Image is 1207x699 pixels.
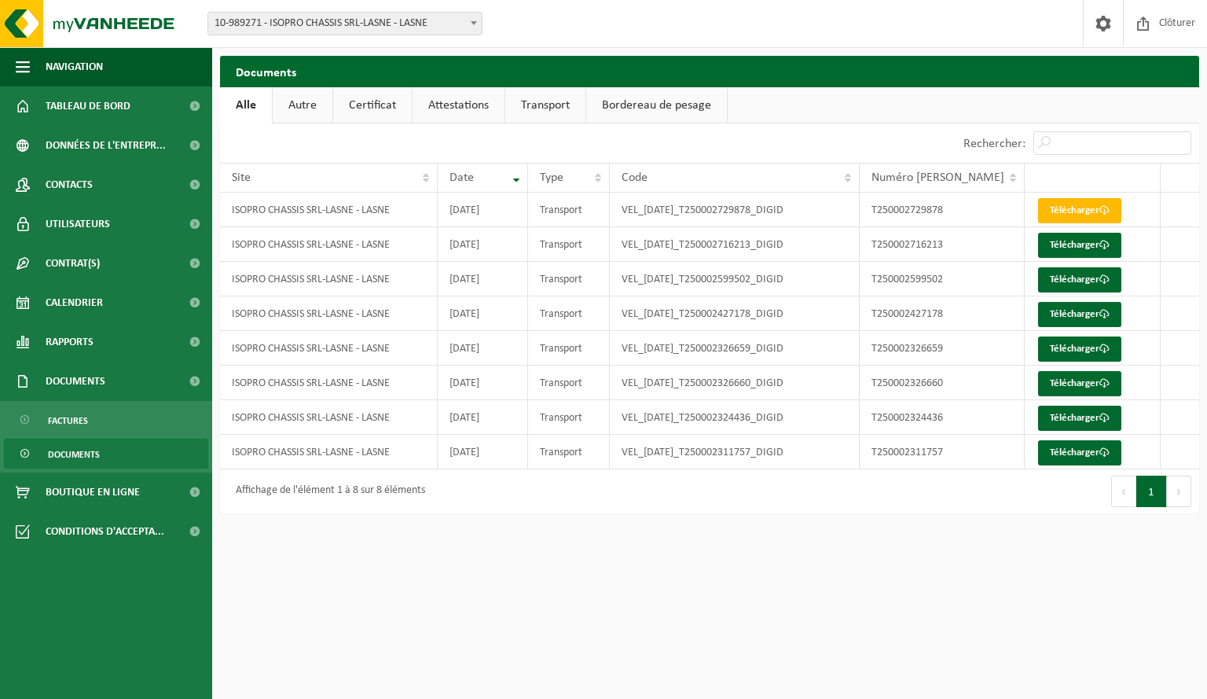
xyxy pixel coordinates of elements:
[208,13,482,35] span: 10-989271 - ISOPRO CHASSIS SRL-LASNE - LASNE
[1038,371,1121,396] a: Télécharger
[46,283,103,322] span: Calendrier
[528,262,609,296] td: Transport
[586,87,727,123] a: Bordereau de pesage
[1038,440,1121,465] a: Télécharger
[438,296,528,331] td: [DATE]
[1038,406,1121,431] a: Télécharger
[528,435,609,469] td: Transport
[1038,337,1121,362] a: Télécharger
[438,193,528,227] td: [DATE]
[220,366,438,400] td: ISOPRO CHASSIS SRL-LASNE - LASNE
[48,406,88,436] span: Factures
[1167,476,1191,507] button: Next
[871,171,1004,184] span: Numéro [PERSON_NAME]
[220,400,438,435] td: ISOPRO CHASSIS SRL-LASNE - LASNE
[528,400,609,435] td: Transport
[1038,302,1121,327] a: Télécharger
[622,171,648,184] span: Code
[860,227,1025,262] td: T250002716213
[228,477,425,506] div: Affichage de l'élément 1 à 8 sur 8 éléments
[963,138,1025,150] label: Rechercher:
[438,227,528,262] td: [DATE]
[207,12,482,35] span: 10-989271 - ISOPRO CHASSIS SRL-LASNE - LASNE
[220,296,438,331] td: ISOPRO CHASSIS SRL-LASNE - LASNE
[46,473,140,512] span: Boutique en ligne
[1038,198,1121,223] a: Télécharger
[438,331,528,366] td: [DATE]
[860,435,1025,469] td: T250002311757
[220,87,272,123] a: Alle
[46,126,166,165] span: Données de l'entrepr...
[438,366,528,400] td: [DATE]
[46,47,103,86] span: Navigation
[540,171,563,184] span: Type
[528,193,609,227] td: Transport
[860,262,1025,296] td: T250002599502
[333,87,412,123] a: Certificat
[610,193,860,227] td: VEL_[DATE]_T250002729878_DIGID
[46,165,93,204] span: Contacts
[413,87,504,123] a: Attestations
[610,227,860,262] td: VEL_[DATE]_T250002716213_DIGID
[1136,476,1167,507] button: 1
[860,331,1025,366] td: T250002326659
[860,400,1025,435] td: T250002324436
[46,204,110,244] span: Utilisateurs
[528,227,609,262] td: Transport
[220,193,438,227] td: ISOPRO CHASSIS SRL-LASNE - LASNE
[438,400,528,435] td: [DATE]
[449,171,474,184] span: Date
[505,87,585,123] a: Transport
[860,296,1025,331] td: T250002427178
[610,331,860,366] td: VEL_[DATE]_T250002326659_DIGID
[220,331,438,366] td: ISOPRO CHASSIS SRL-LASNE - LASNE
[610,400,860,435] td: VEL_[DATE]_T250002324436_DIGID
[46,512,164,551] span: Conditions d'accepta...
[1038,233,1121,258] a: Télécharger
[528,296,609,331] td: Transport
[438,435,528,469] td: [DATE]
[4,405,208,435] a: Factures
[438,262,528,296] td: [DATE]
[860,366,1025,400] td: T250002326660
[220,435,438,469] td: ISOPRO CHASSIS SRL-LASNE - LASNE
[610,262,860,296] td: VEL_[DATE]_T250002599502_DIGID
[48,440,100,469] span: Documents
[1038,267,1121,292] a: Télécharger
[1111,476,1136,507] button: Previous
[46,86,130,126] span: Tableau de bord
[528,331,609,366] td: Transport
[46,244,100,283] span: Contrat(s)
[273,87,332,123] a: Autre
[220,56,1199,86] h2: Documents
[528,366,609,400] td: Transport
[860,193,1025,227] td: T250002729878
[220,262,438,296] td: ISOPRO CHASSIS SRL-LASNE - LASNE
[46,322,94,362] span: Rapports
[610,435,860,469] td: VEL_[DATE]_T250002311757_DIGID
[610,366,860,400] td: VEL_[DATE]_T250002326660_DIGID
[610,296,860,331] td: VEL_[DATE]_T250002427178_DIGID
[232,171,251,184] span: Site
[4,439,208,469] a: Documents
[46,362,105,401] span: Documents
[220,227,438,262] td: ISOPRO CHASSIS SRL-LASNE - LASNE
